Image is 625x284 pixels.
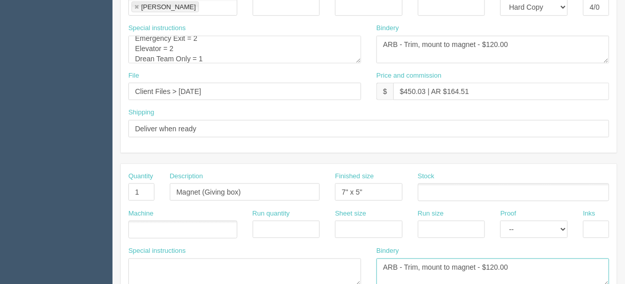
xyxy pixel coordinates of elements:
[128,209,153,219] label: Machine
[376,71,441,81] label: Price and commission
[335,172,374,181] label: Finished size
[128,246,186,256] label: Special instructions
[418,172,435,181] label: Stock
[170,172,203,181] label: Description
[376,23,399,33] label: Bindery
[128,108,154,117] label: Shipping
[583,209,595,219] label: Inks
[141,4,196,10] div: [PERSON_NAME]
[376,83,393,100] div: $
[128,23,186,33] label: Special instructions
[418,209,444,219] label: Run size
[376,246,399,256] label: Bindery
[335,209,366,219] label: Sheet size
[253,209,290,219] label: Run quantity
[500,209,516,219] label: Proof
[376,36,609,63] textarea: Trim, mount to coroplast and grommet top corers and signs should be able to flip vertically - ARB...
[128,71,139,81] label: File
[128,172,153,181] label: Quantity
